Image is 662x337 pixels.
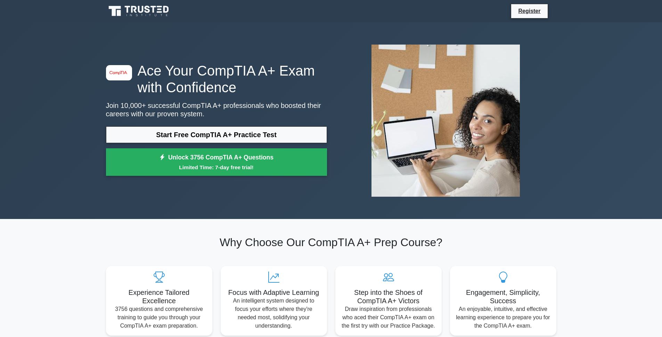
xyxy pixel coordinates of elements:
p: An intelligent system designed to focus your efforts where they're needed most, solidifying your ... [226,297,321,330]
h5: Experience Tailored Excellence [112,288,207,305]
h5: Focus with Adaptive Learning [226,288,321,297]
h5: Step into the Shoes of CompTIA A+ Victors [341,288,436,305]
h1: Ace Your CompTIA A+ Exam with Confidence [106,62,327,96]
small: Limited Time: 7-day free trial! [115,163,318,171]
p: Join 10,000+ successful CompTIA A+ professionals who boosted their careers with our proven system. [106,101,327,118]
a: Unlock 3756 CompTIA A+ QuestionsLimited Time: 7-day free trial! [106,148,327,176]
p: An enjoyable, intuitive, and effective learning experience to prepare you for the CompTIA A+ exam. [456,305,551,330]
p: Draw inspiration from professionals who aced their CompTIA A+ exam on the first try with our Prac... [341,305,436,330]
h5: Engagement, Simplicity, Success [456,288,551,305]
a: Register [514,7,545,15]
h2: Why Choose Our CompTIA A+ Prep Course? [106,236,556,249]
a: Start Free CompTIA A+ Practice Test [106,126,327,143]
p: 3756 questions and comprehensive training to guide you through your CompTIA A+ exam preparation. [112,305,207,330]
